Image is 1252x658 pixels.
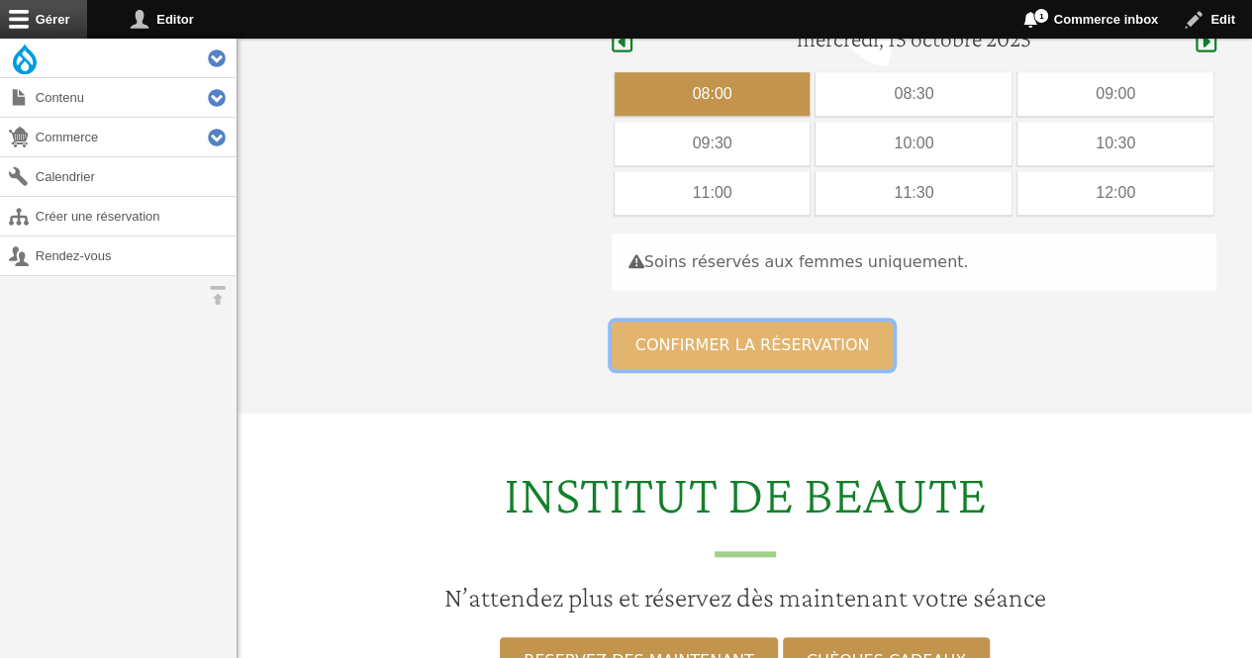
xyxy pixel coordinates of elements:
[612,234,1216,291] div: Soins réservés aux femmes uniquement.
[1017,122,1213,165] div: 10:30
[1033,8,1049,24] span: 1
[816,171,1011,215] div: 11:30
[1017,72,1213,116] div: 09:00
[797,25,1031,53] h4: mercredi, 15 octobre 2025
[816,122,1011,165] div: 10:00
[816,72,1011,116] div: 08:30
[198,276,237,315] button: Orientation horizontale
[1017,171,1213,215] div: 12:00
[249,581,1240,614] h3: N’attendez plus et réservez dès maintenant votre séance
[615,122,811,165] div: 09:30
[615,171,811,215] div: 11:00
[249,461,1240,557] h2: INSTITUT DE BEAUTE
[615,72,811,116] div: 08:00
[612,322,894,369] button: Confirmer la réservation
